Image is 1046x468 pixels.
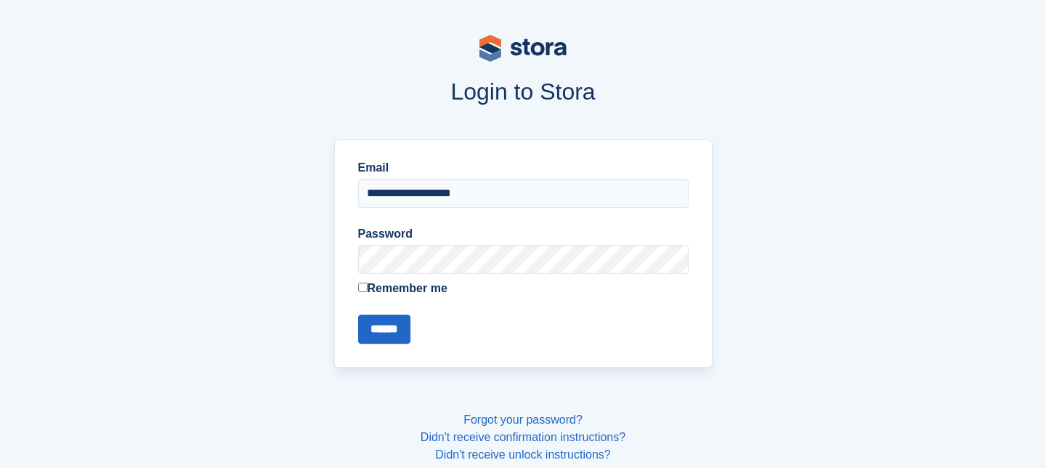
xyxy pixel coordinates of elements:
label: Password [358,225,689,243]
img: stora-logo-53a41332b3708ae10de48c4981b4e9114cc0af31d8433b30ea865607fb682f29.svg [479,35,567,62]
h1: Login to Stora [57,78,989,105]
a: Didn't receive unlock instructions? [435,448,610,461]
a: Didn't receive confirmation instructions? [421,431,625,443]
a: Forgot your password? [463,413,583,426]
label: Remember me [358,280,689,297]
input: Remember me [358,283,368,292]
label: Email [358,159,689,177]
